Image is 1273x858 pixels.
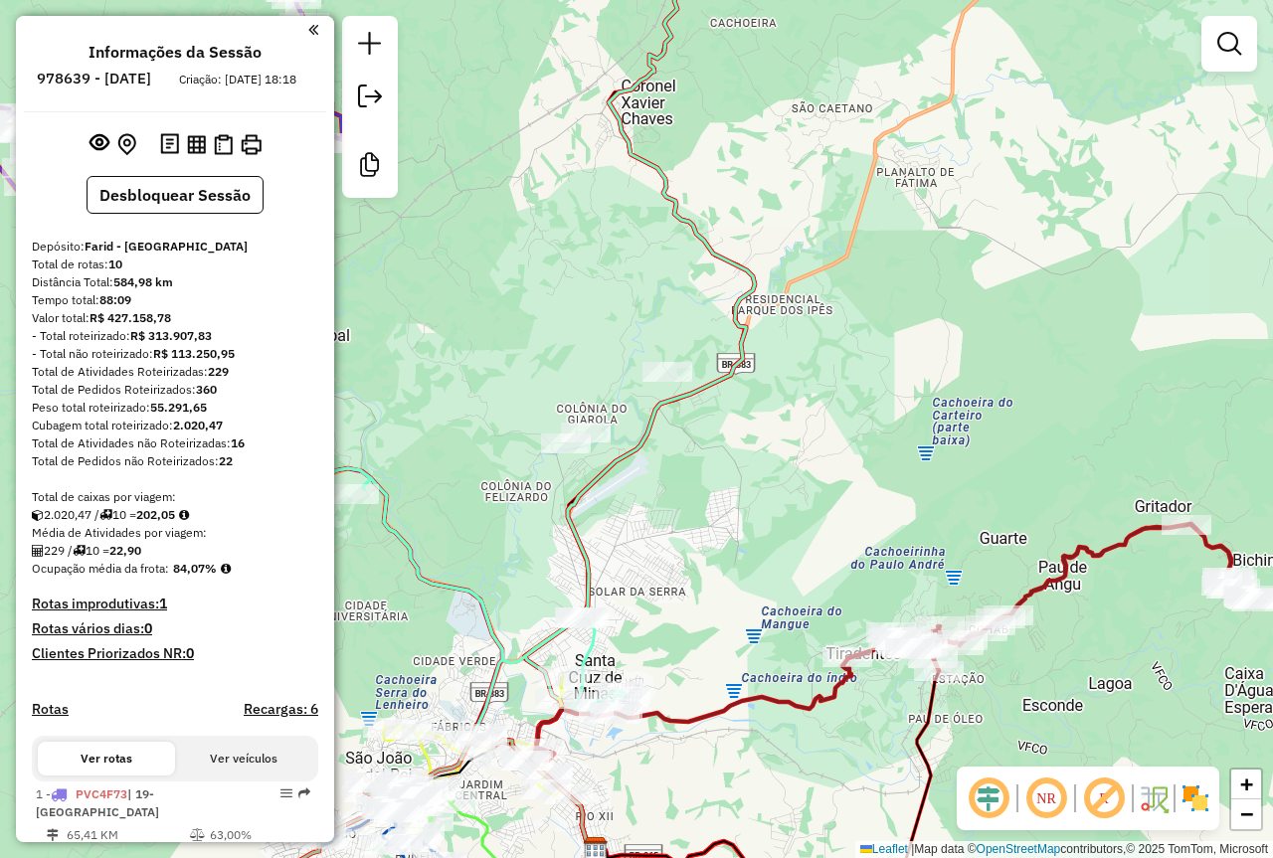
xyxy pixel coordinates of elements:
[32,399,318,417] div: Peso total roteirizado:
[37,70,151,87] h6: 978639 - [DATE]
[1240,801,1253,826] span: −
[99,292,131,307] strong: 88:09
[1209,24,1249,64] a: Exibir filtros
[221,563,231,575] em: Média calculada utilizando a maior ocupação (%Peso ou %Cubagem) de cada rota da sessão. Rotas cro...
[32,506,318,524] div: 2.020,47 / 10 =
[32,488,318,506] div: Total de caixas por viagem:
[209,825,309,845] td: 63,00%
[113,274,173,289] strong: 584,98 km
[183,130,210,157] button: Visualizar relatório de Roteirização
[32,545,44,557] i: Total de Atividades
[32,596,318,612] h4: Rotas improdutivas:
[871,627,921,647] div: Atividade não roteirizada - NOVA TRAGALUZ
[1180,782,1211,814] img: Exibir/Ocultar setores
[1022,774,1070,822] span: Ocultar NR
[210,130,237,159] button: Visualizar Romaneio
[350,77,390,121] a: Exportar sessão
[32,309,318,327] div: Valor total:
[911,842,914,856] span: |
[76,786,127,801] span: PVC4F73
[32,417,318,434] div: Cubagem total roteirizado:
[179,509,189,521] i: Meta Caixas/viagem: 1,00 Diferença: 201,05
[130,328,212,343] strong: R$ 313.907,83
[66,825,189,845] td: 65,41 KM
[153,346,235,361] strong: R$ 113.250,95
[32,524,318,542] div: Média de Atividades por viagem:
[32,238,318,256] div: Depósito:
[642,362,692,382] div: Atividade não roteirizada - MARCO AURELIO DE PAU
[32,363,318,381] div: Total de Atividades Roteirizadas:
[348,772,398,792] div: Atividade não roteirizada - FELIPE AUGUSTO
[32,645,318,662] h4: Clientes Priorizados NR:
[196,382,217,397] strong: 360
[87,176,264,214] button: Desbloquear Sessão
[219,453,233,468] strong: 22
[38,742,175,775] button: Ver rotas
[308,18,318,41] a: Clique aqui para minimizar o painel
[144,619,152,637] strong: 0
[108,257,122,271] strong: 10
[113,129,140,160] button: Centralizar mapa no depósito ou ponto de apoio
[32,381,318,399] div: Total de Pedidos Roteirizados:
[190,829,205,841] i: % de utilização do peso
[32,452,318,470] div: Total de Pedidos não Roteirizados:
[965,774,1012,822] span: Ocultar deslocamento
[73,545,86,557] i: Total de rotas
[150,400,207,415] strong: 55.291,65
[885,638,935,658] div: Atividade não roteirizada - CIA DO BOI TIRADENTE
[244,701,318,718] h4: Recargas: 6
[32,509,44,521] i: Cubagem total roteirizado
[36,786,159,819] span: 1 -
[173,561,217,576] strong: 84,07%
[855,841,1273,858] div: Map data © contributors,© 2025 TomTom, Microsoft
[109,543,141,558] strong: 22,90
[860,842,908,856] a: Leaflet
[171,71,304,88] div: Criação: [DATE] 18:18
[32,542,318,560] div: 229 / 10 =
[875,630,925,650] div: Atividade não roteirizada - BAROUK GOURMET
[99,509,112,521] i: Total de rotas
[561,423,611,442] div: Atividade não roteirizada - ROSEMEIRE DE ALMEIDA
[298,787,310,799] em: Rota exportada
[1231,799,1261,829] a: Zoom out
[47,829,59,841] i: Distância Total
[90,310,171,325] strong: R$ 427.158,78
[350,145,390,190] a: Criar modelo
[350,24,390,69] a: Nova sessão e pesquisa
[32,561,169,576] span: Ocupação média da frota:
[89,43,262,62] h4: Informações da Sessão
[186,644,194,662] strong: 0
[541,433,591,453] div: Atividade não roteirizada - ESPACO RECANTO DA PA
[1080,774,1128,822] span: Exibir rótulo
[280,787,292,799] em: Opções
[136,507,175,522] strong: 202,05
[977,842,1061,856] a: OpenStreetMap
[32,434,318,452] div: Total de Atividades não Roteirizadas:
[1231,770,1261,799] a: Zoom in
[159,595,167,612] strong: 1
[32,701,69,718] a: Rotas
[370,802,420,822] div: Atividade não roteirizada - REPUBLICA DOS CONES
[175,742,312,775] button: Ver veículos
[1240,772,1253,796] span: +
[208,364,229,379] strong: 229
[156,129,183,160] button: Logs desbloquear sessão
[392,786,442,806] div: Atividade não roteirizada - LOURES E TOSI LTDA
[1138,782,1170,814] img: Fluxo de ruas
[32,291,318,309] div: Tempo total:
[892,638,942,658] div: Atividade não roteirizada - OSMAR RAMOS SILVA
[32,256,318,273] div: Total de rotas:
[85,239,248,254] strong: Farid - [GEOGRAPHIC_DATA]
[32,327,318,345] div: - Total roteirizado:
[173,418,223,432] strong: 2.020,47
[231,435,245,450] strong: 16
[237,130,266,159] button: Imprimir Rotas
[32,273,318,291] div: Distância Total:
[86,128,113,160] button: Exibir sessão original
[32,345,318,363] div: - Total não roteirizado:
[32,620,318,637] h4: Rotas vários dias:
